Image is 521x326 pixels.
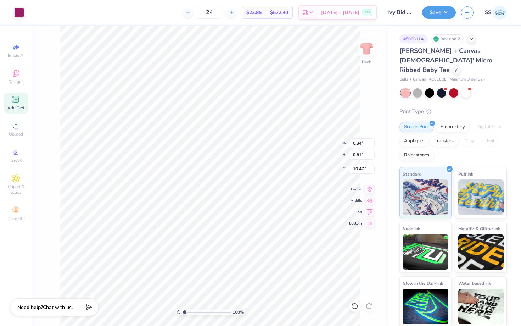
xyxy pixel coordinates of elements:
img: Standard [403,179,448,215]
input: – – [196,6,223,19]
span: Neon Ink [403,225,420,232]
span: $572.40 [270,9,288,16]
div: Revision 2 [431,34,464,43]
span: Bella + Canvas [399,77,426,83]
span: Metallic & Glitter Ink [458,225,500,232]
img: Back [359,41,374,55]
span: Water based Ink [458,280,491,287]
div: # 506611A [399,34,428,43]
input: Untitled Design [382,5,417,20]
div: Rhinestones [399,150,434,161]
span: [DATE] - [DATE] [321,9,359,16]
span: FREE [364,10,371,15]
div: Transfers [430,136,458,147]
span: Minimum Order: 12 + [450,77,485,83]
span: Upload [9,131,23,137]
div: Embroidery [436,122,470,132]
span: SS [485,9,491,17]
img: Puff Ink [458,179,504,215]
div: Screen Print [399,122,434,132]
img: Metallic & Glitter Ink [458,234,504,270]
span: $23.85 [246,9,262,16]
span: Bottom [349,221,362,226]
a: SS [485,6,507,20]
span: Glow in the Dark Ink [403,280,443,287]
span: Image AI [8,53,24,58]
span: Middle [349,198,362,203]
span: [PERSON_NAME] + Canvas [DEMOGRAPHIC_DATA]' Micro Ribbed Baby Tee [399,46,492,74]
span: # 1010BE [429,77,446,83]
span: Greek [11,158,22,163]
span: Top [349,210,362,215]
div: Vinyl [460,136,480,147]
div: Print Type [399,107,507,116]
div: Back [362,59,371,65]
span: Standard [403,170,421,178]
img: Neon Ink [403,234,448,270]
img: Glow in the Dark Ink [403,289,448,324]
span: 100 % [233,309,244,315]
span: Add Text [7,105,24,111]
span: Chat with us. [43,304,73,311]
strong: Need help? [17,304,43,311]
button: Save [422,6,456,19]
span: Decorate [7,216,24,221]
span: Designs [8,79,24,84]
span: Center [349,187,362,192]
span: Puff Ink [458,170,473,178]
div: Applique [399,136,428,147]
img: Shaiya Sayani [493,6,507,20]
div: Digital Print [472,122,506,132]
img: Water based Ink [458,289,504,324]
div: Foil [482,136,499,147]
span: Clipart & logos [4,184,28,195]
